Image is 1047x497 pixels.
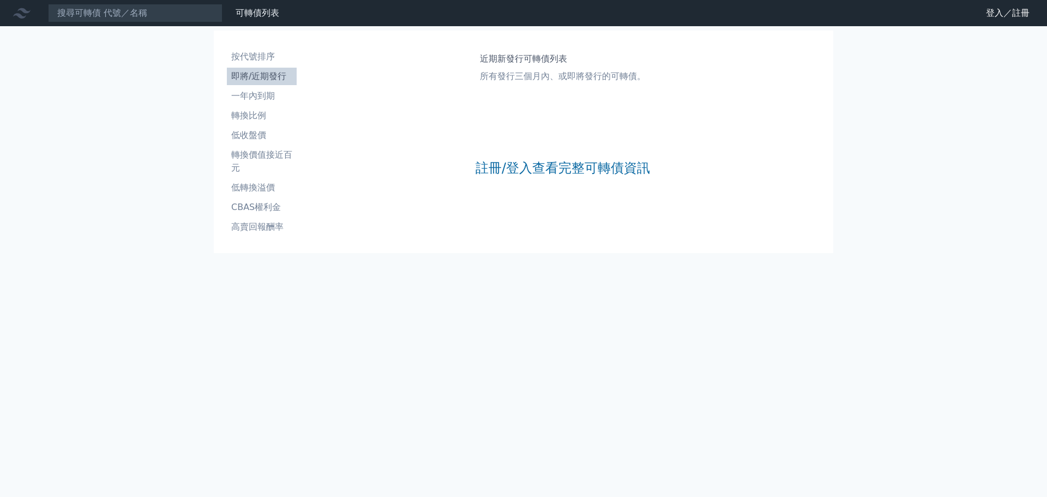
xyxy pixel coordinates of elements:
[227,129,297,142] li: 低收盤價
[977,4,1038,22] a: 登入／註冊
[480,52,646,65] h1: 近期新發行可轉債列表
[227,199,297,216] a: CBAS權利金
[227,181,297,194] li: 低轉換溢價
[227,201,297,214] li: CBAS權利金
[480,70,646,83] p: 所有發行三個月內、或即將發行的可轉債。
[227,70,297,83] li: 即將/近期發行
[227,146,297,177] a: 轉換價值接近百元
[227,148,297,175] li: 轉換價值接近百元
[227,107,297,124] a: 轉換比例
[227,50,297,63] li: 按代號排序
[227,48,297,65] a: 按代號排序
[236,8,279,18] a: 可轉債列表
[227,109,297,122] li: 轉換比例
[227,87,297,105] a: 一年內到期
[476,159,650,177] a: 註冊/登入查看完整可轉債資訊
[227,89,297,103] li: 一年內到期
[227,218,297,236] a: 高賣回報酬率
[227,179,297,196] a: 低轉換溢價
[48,4,222,22] input: 搜尋可轉債 代號／名稱
[227,220,297,233] li: 高賣回報酬率
[227,68,297,85] a: 即將/近期發行
[227,127,297,144] a: 低收盤價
